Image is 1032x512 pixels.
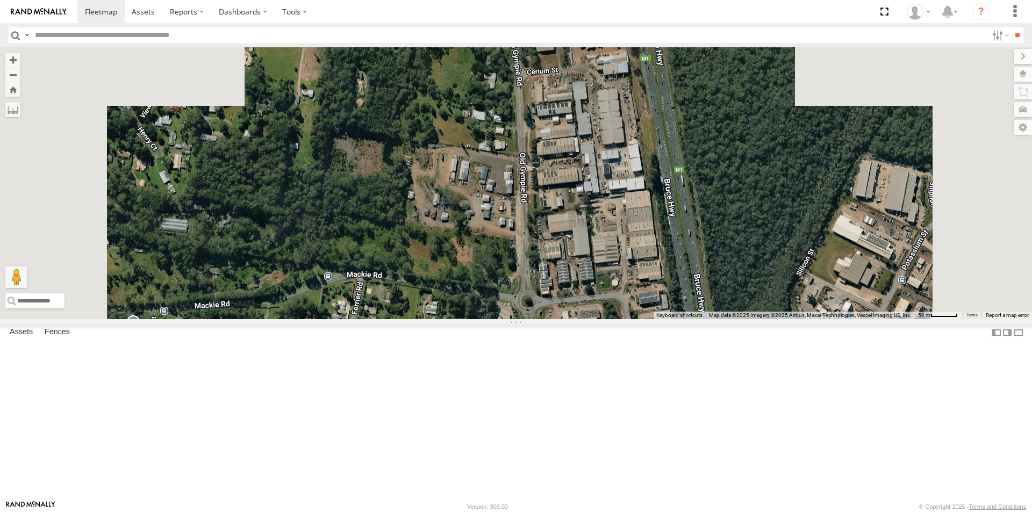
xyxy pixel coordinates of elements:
[919,503,1026,510] div: © Copyright 2025 -
[467,503,508,510] div: Version: 306.00
[39,325,75,340] label: Fences
[1013,324,1024,340] label: Hide Summary Table
[6,501,55,512] a: Visit our Website
[656,312,703,319] button: Keyboard shortcuts
[918,312,930,318] span: 50 m
[991,324,1002,340] label: Dock Summary Table to the Left
[4,325,38,340] label: Assets
[23,27,31,43] label: Search Query
[988,27,1011,43] label: Search Filter Options
[986,312,1029,318] a: Report a map error
[1014,120,1032,135] label: Map Settings
[915,312,961,319] button: Map scale: 50 m per 47 pixels
[1002,324,1013,340] label: Dock Summary Table to the Right
[5,82,20,97] button: Zoom Home
[5,266,27,288] button: Drag Pegman onto the map to open Street View
[709,312,912,318] span: Map data ©2025 Imagery ©2025 Airbus, Maxar Technologies, Vexcel Imaging US, Inc.
[903,4,934,20] div: Laura Van Bruggen
[5,53,20,67] button: Zoom in
[5,102,20,117] label: Measure
[5,67,20,82] button: Zoom out
[11,8,67,16] img: rand-logo.svg
[972,3,990,20] i: ?
[966,313,978,317] a: Terms
[969,503,1026,510] a: Terms and Conditions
